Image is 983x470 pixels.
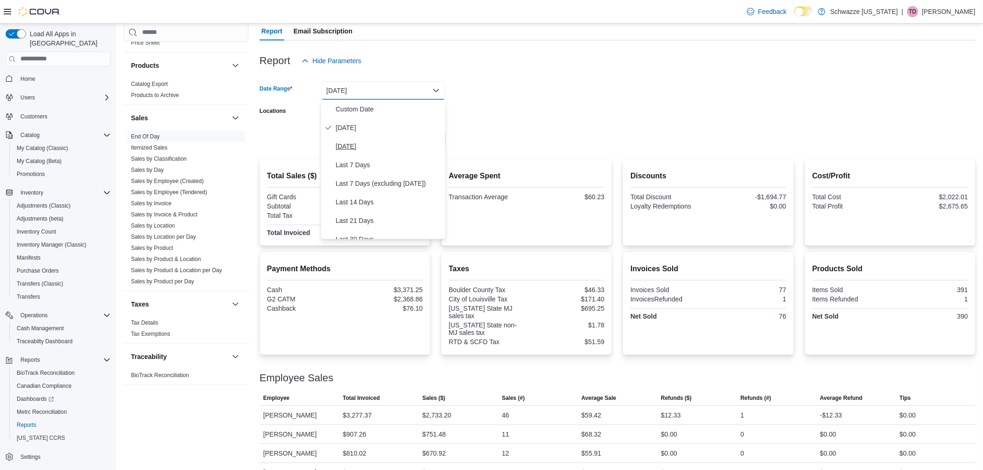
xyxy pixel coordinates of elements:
span: Transfers [13,291,111,302]
span: Dashboards [17,395,54,403]
div: Transaction Average [449,193,525,201]
span: Adjustments (beta) [13,213,111,224]
span: Last 7 Days (excluding [DATE]) [336,178,442,189]
button: [DATE] [321,81,446,100]
span: Inventory Manager (Classic) [13,239,111,250]
span: Tips [900,394,911,402]
div: Total Profit [813,202,889,210]
strong: Total Invoiced [267,229,310,236]
span: Adjustments (Classic) [17,202,71,209]
span: Customers [17,111,111,122]
span: Feedback [758,7,786,16]
a: Purchase Orders [13,265,63,276]
span: My Catalog (Beta) [17,157,62,165]
a: Sales by Product [131,245,173,251]
div: $46.33 [529,286,605,294]
div: 1 [892,295,968,303]
a: Sales by Invoice & Product [131,211,197,218]
a: Cash Management [13,323,67,334]
span: Home [17,73,111,85]
span: Reports [17,421,36,429]
a: Inventory Count [13,226,60,237]
span: Operations [17,310,111,321]
span: Cash Management [13,323,111,334]
div: 0 [741,429,744,440]
button: Transfers (Classic) [9,277,114,290]
div: $0.00 [710,202,786,210]
a: Itemized Sales [131,144,168,151]
div: Total Discount [630,193,707,201]
a: My Catalog (Classic) [13,143,72,154]
a: Sales by Location per Day [131,234,196,240]
div: $0.00 [820,448,836,459]
div: $76.10 [347,305,423,312]
a: Transfers (Classic) [13,278,67,289]
a: Dashboards [9,392,114,405]
span: Refunds ($) [661,394,692,402]
span: My Catalog (Beta) [13,156,111,167]
button: Inventory [17,187,47,198]
div: Gift Cards [267,193,343,201]
span: Sales ($) [422,394,445,402]
a: Customers [17,111,51,122]
h3: Sales [131,113,148,123]
div: -$1,694.77 [710,193,786,201]
button: Users [2,91,114,104]
div: $907.26 [343,429,367,440]
a: Adjustments (beta) [13,213,67,224]
a: Traceabilty Dashboard [13,336,76,347]
span: Refunds (#) [741,394,771,402]
span: Reports [13,419,111,431]
div: $695.25 [529,305,605,312]
button: Products [230,60,241,71]
strong: Net Sold [813,313,839,320]
div: 1 [710,295,786,303]
span: Metrc Reconciliation [13,406,111,418]
span: Catalog [20,131,39,139]
a: Sales by Employee (Tendered) [131,189,207,196]
span: Dashboards [13,393,111,405]
a: Sales by Product & Location [131,256,201,262]
a: Price Sheet [131,39,160,46]
div: $2,733.20 [422,410,451,421]
button: Traceability [131,352,228,361]
div: Cash [267,286,343,294]
button: Catalog [17,130,43,141]
span: Sales by Day [131,166,164,174]
h2: Taxes [449,263,604,274]
div: Select listbox [321,100,446,239]
div: Cashback [267,305,343,312]
h3: Report [260,55,290,66]
div: 46 [502,410,509,421]
div: G2 CATM [267,295,343,303]
button: Customers [2,110,114,123]
div: $0.00 [661,448,677,459]
button: Inventory Count [9,225,114,238]
div: $3,371.25 [347,286,423,294]
a: Sales by Employee (Created) [131,178,204,184]
span: Products to Archive [131,91,179,99]
a: BioTrack Reconciliation [13,367,79,379]
div: Total Cost [813,193,889,201]
span: Sales by Product per Day [131,278,194,285]
span: Inventory [20,189,43,196]
span: Users [17,92,111,103]
a: My Catalog (Beta) [13,156,66,167]
strong: Net Sold [630,313,657,320]
span: Promotions [17,170,45,178]
a: Home [17,73,39,85]
button: [US_STATE] CCRS [9,431,114,444]
button: Taxes [230,299,241,310]
div: [PERSON_NAME] [260,425,339,444]
div: 77 [710,286,786,294]
span: Manifests [13,252,111,263]
span: Average Refund [820,394,863,402]
h3: Traceability [131,352,167,361]
span: Sales by Product & Location [131,255,201,263]
span: Settings [17,451,111,463]
button: Canadian Compliance [9,379,114,392]
div: $12.33 [661,410,681,421]
span: Transfers (Classic) [13,278,111,289]
a: Transfers [13,291,44,302]
button: Reports [17,354,44,366]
